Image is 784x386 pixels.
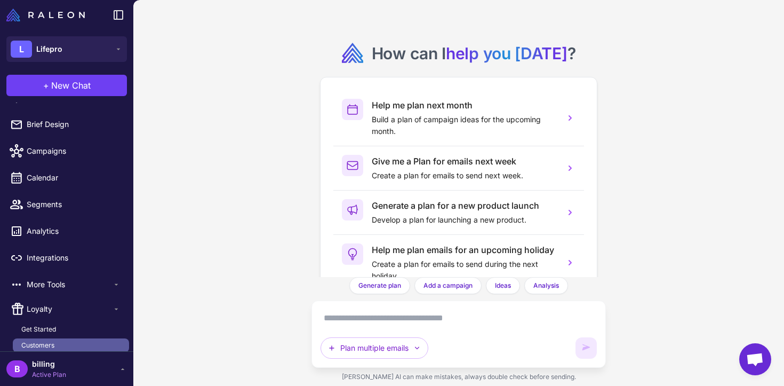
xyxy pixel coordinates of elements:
[51,79,91,92] span: New Chat
[372,43,576,64] h2: How can I ?
[372,258,556,282] p: Create a plan for emails to send during the next holiday.
[6,360,28,377] div: B
[4,193,129,216] a: Segments
[21,325,56,334] span: Get Started
[27,252,121,264] span: Integrations
[446,44,567,63] span: help you [DATE]
[27,279,112,290] span: More Tools
[524,277,568,294] button: Analysis
[27,199,121,210] span: Segments
[372,114,556,137] p: Build a plan of campaign ideas for the upcoming month.
[27,303,112,315] span: Loyalty
[13,338,129,352] a: Customers
[32,358,66,370] span: billing
[4,220,129,242] a: Analytics
[43,79,49,92] span: +
[11,41,32,58] div: L
[4,167,129,189] a: Calendar
[21,341,54,350] span: Customers
[311,368,605,386] div: [PERSON_NAME] AI can make mistakes, always double check before sending.
[27,225,121,237] span: Analytics
[36,43,62,55] span: Lifepro
[372,99,556,112] h3: Help me plan next month
[4,247,129,269] a: Integrations
[372,155,556,168] h3: Give me a Plan for emails next week
[495,281,511,290] span: Ideas
[4,140,129,162] a: Campaigns
[349,277,410,294] button: Generate plan
[6,9,85,21] img: Raleon Logo
[372,199,556,212] h3: Generate a plan for a new product launch
[6,75,127,96] button: +New Chat
[423,281,473,290] span: Add a campaign
[414,277,482,294] button: Add a campaign
[321,337,428,359] button: Plan multiple emails
[4,113,129,136] a: Brief Design
[13,322,129,336] a: Get Started
[372,243,556,256] h3: Help me plan emails for an upcoming holiday
[358,281,401,290] span: Generate plan
[6,9,89,21] a: Raleon Logo
[486,277,520,294] button: Ideas
[533,281,559,290] span: Analysis
[372,214,556,226] p: Develop a plan for launching a new product.
[27,145,121,157] span: Campaigns
[27,119,121,130] span: Brief Design
[32,370,66,380] span: Active Plan
[739,343,771,375] div: Open chat
[6,36,127,62] button: LLifepro
[27,172,121,184] span: Calendar
[372,170,556,182] p: Create a plan for emails to send next week.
